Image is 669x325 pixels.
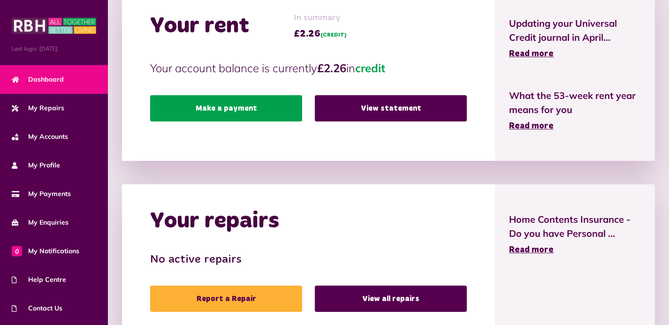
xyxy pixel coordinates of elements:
a: What the 53-week rent year means for you Read more [509,89,641,133]
span: credit [355,61,385,75]
span: Read more [509,246,554,254]
span: Read more [509,122,554,130]
span: Last login: [DATE] [12,45,96,53]
span: What the 53-week rent year means for you [509,89,641,117]
a: Updating your Universal Credit journal in April... Read more [509,16,641,60]
a: View all repairs [315,286,467,312]
span: My Enquiries [12,218,68,227]
span: Read more [509,50,554,58]
p: Your account balance is currently in [150,60,467,76]
a: View statement [315,95,467,121]
h2: Your rent [150,13,249,40]
span: My Notifications [12,246,79,256]
span: 0 [12,246,22,256]
span: Contact Us [12,303,62,313]
h2: Your repairs [150,208,279,235]
a: Report a Repair [150,286,302,312]
span: My Accounts [12,132,68,142]
span: My Profile [12,160,60,170]
span: Updating your Universal Credit journal in April... [509,16,641,45]
span: In summary [294,12,347,24]
span: My Payments [12,189,71,199]
a: Home Contents Insurance - Do you have Personal ... Read more [509,212,641,257]
span: Help Centre [12,275,66,285]
strong: £2.26 [317,61,346,75]
span: My Repairs [12,103,64,113]
h3: No active repairs [150,253,467,267]
img: MyRBH [12,16,96,35]
span: Dashboard [12,75,64,84]
a: Make a payment [150,95,302,121]
span: £2.26 [294,27,347,41]
span: (CREDIT) [320,32,347,38]
span: Home Contents Insurance - Do you have Personal ... [509,212,641,241]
